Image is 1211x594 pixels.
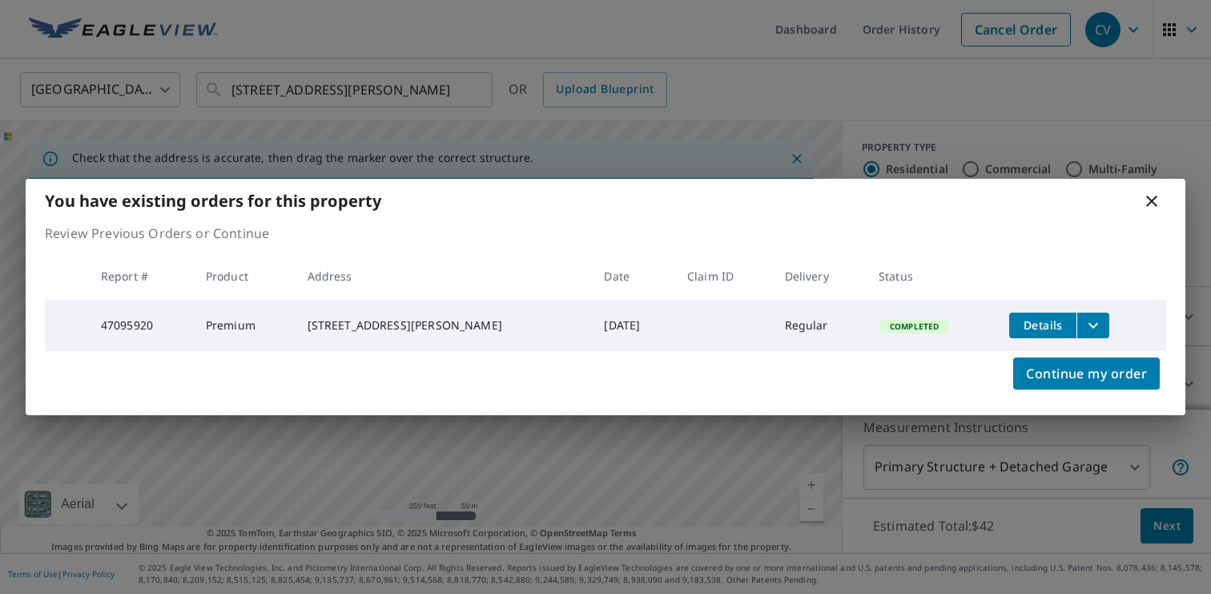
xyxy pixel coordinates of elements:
p: Review Previous Orders or Continue [45,224,1166,243]
th: Claim ID [674,253,772,300]
th: Date [591,253,674,300]
button: detailsBtn-47095920 [1009,313,1076,338]
th: Product [193,253,295,300]
b: You have existing orders for this property [45,190,381,212]
th: Report # [88,253,193,300]
div: [STREET_ADDRESS][PERSON_NAME] [308,317,579,333]
th: Status [866,253,996,300]
td: 47095920 [88,300,193,351]
td: [DATE] [591,300,674,351]
th: Delivery [772,253,866,300]
span: Details [1019,317,1067,333]
span: Completed [880,321,948,332]
button: Continue my order [1013,358,1160,390]
span: Continue my order [1026,362,1147,385]
td: Regular [772,300,866,351]
td: Premium [193,300,295,351]
th: Address [295,253,592,300]
button: filesDropdownBtn-47095920 [1076,313,1109,338]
